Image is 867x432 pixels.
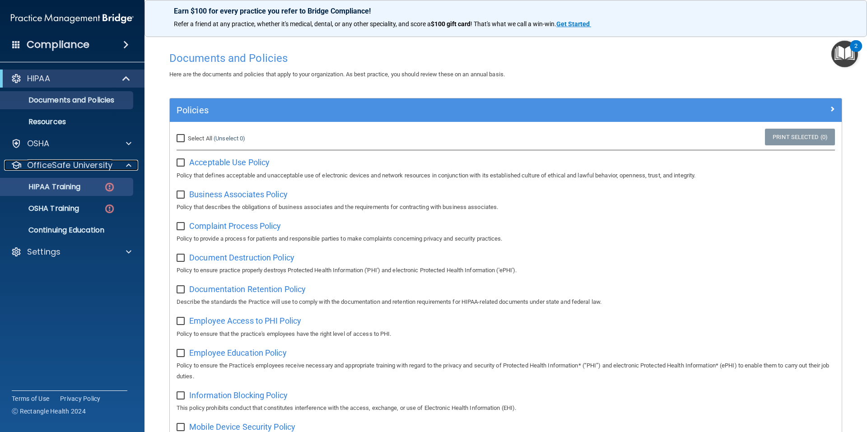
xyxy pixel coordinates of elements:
[104,203,115,214] img: danger-circle.6113f641.png
[177,329,835,339] p: Policy to ensure that the practice's employees have the right level of access to PHI.
[27,160,112,171] p: OfficeSafe University
[27,38,89,51] h4: Compliance
[6,204,79,213] p: OSHA Training
[189,422,295,432] span: Mobile Device Security Policy
[177,105,667,115] h5: Policies
[765,129,835,145] a: Print Selected (0)
[177,403,835,413] p: This policy prohibits conduct that constitutes interference with the access, exchange, or use of ...
[189,348,287,358] span: Employee Education Policy
[104,181,115,193] img: danger-circle.6113f641.png
[189,253,294,262] span: Document Destruction Policy
[177,170,835,181] p: Policy that defines acceptable and unacceptable use of electronic devices and network resources i...
[169,52,842,64] h4: Documents and Policies
[174,20,431,28] span: Refer a friend at any practice, whether it's medical, dental, or any other speciality, and score a
[177,233,835,244] p: Policy to provide a process for patients and responsible parties to make complaints concerning pr...
[431,20,471,28] strong: $100 gift card
[177,202,835,213] p: Policy that describes the obligations of business associates and the requirements for contracting...
[177,297,835,307] p: Describe the standards the Practice will use to comply with the documentation and retention requi...
[854,46,858,58] div: 2
[11,160,131,171] a: OfficeSafe University
[11,246,131,257] a: Settings
[6,182,80,191] p: HIPAA Training
[174,7,838,15] p: Earn $100 for every practice you refer to Bridge Compliance!
[177,360,835,382] p: Policy to ensure the Practice's employees receive necessary and appropriate training with regard ...
[169,71,505,78] span: Here are the documents and policies that apply to your organization. As best practice, you should...
[177,135,187,142] input: Select All (Unselect 0)
[189,284,306,294] span: Documentation Retention Policy
[27,138,50,149] p: OSHA
[188,135,212,142] span: Select All
[831,41,858,67] button: Open Resource Center, 2 new notifications
[189,316,301,325] span: Employee Access to PHI Policy
[11,73,131,84] a: HIPAA
[6,96,129,105] p: Documents and Policies
[189,221,281,231] span: Complaint Process Policy
[214,135,245,142] a: (Unselect 0)
[6,226,129,235] p: Continuing Education
[27,246,61,257] p: Settings
[177,103,835,117] a: Policies
[60,394,101,403] a: Privacy Policy
[189,190,288,199] span: Business Associates Policy
[11,138,131,149] a: OSHA
[6,117,129,126] p: Resources
[189,390,288,400] span: Information Blocking Policy
[177,265,835,276] p: Policy to ensure practice properly destroys Protected Health Information ('PHI') and electronic P...
[12,394,49,403] a: Terms of Use
[556,20,590,28] strong: Get Started
[27,73,50,84] p: HIPAA
[556,20,591,28] a: Get Started
[471,20,556,28] span: ! That's what we call a win-win.
[12,407,86,416] span: Ⓒ Rectangle Health 2024
[11,9,134,28] img: PMB logo
[189,158,270,167] span: Acceptable Use Policy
